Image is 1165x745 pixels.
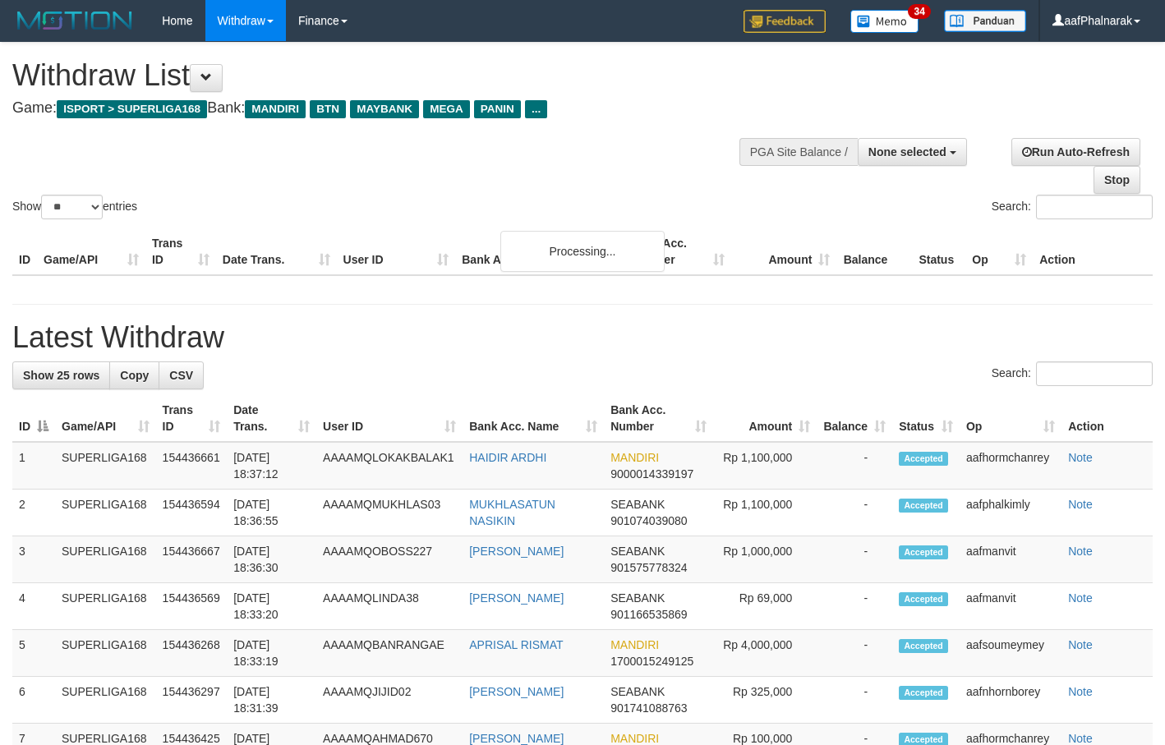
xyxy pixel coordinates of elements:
a: [PERSON_NAME] [469,685,564,698]
img: MOTION_logo.png [12,8,137,33]
td: AAAAMQMUKHLAS03 [316,490,463,536]
td: - [817,630,892,677]
span: MANDIRI [610,638,659,651]
span: Copy 901741088763 to clipboard [610,701,687,715]
td: AAAAMQJIJID02 [316,677,463,724]
span: Show 25 rows [23,369,99,382]
span: Copy 9000014339197 to clipboard [610,467,693,481]
a: Note [1068,451,1093,464]
a: [PERSON_NAME] [469,591,564,605]
td: SUPERLIGA168 [55,583,156,630]
span: SEABANK [610,545,665,558]
h1: Latest Withdraw [12,321,1153,354]
label: Show entries [12,195,137,219]
th: Game/API: activate to sort column ascending [55,395,156,442]
img: panduan.png [944,10,1026,32]
td: AAAAMQBANRANGAE [316,630,463,677]
span: BTN [310,100,346,118]
td: [DATE] 18:33:20 [227,583,316,630]
span: MAYBANK [350,100,419,118]
a: [PERSON_NAME] [469,732,564,745]
th: Op [965,228,1033,275]
a: Note [1068,685,1093,698]
select: Showentries [41,195,103,219]
span: Copy [120,369,149,382]
span: MANDIRI [610,451,659,464]
td: 154436297 [156,677,228,724]
td: [DATE] 18:33:19 [227,630,316,677]
th: Bank Acc. Name [455,228,624,275]
a: MUKHLASATUN NASIKIN [469,498,555,527]
td: Rp 1,100,000 [713,442,817,490]
span: Accepted [899,545,948,559]
span: 34 [908,4,930,19]
th: ID: activate to sort column descending [12,395,55,442]
th: Amount: activate to sort column ascending [713,395,817,442]
td: - [817,583,892,630]
a: APRISAL RISMAT [469,638,563,651]
td: aafsoumeymey [960,630,1061,677]
td: [DATE] 18:36:55 [227,490,316,536]
a: Note [1068,732,1093,745]
td: [DATE] 18:36:30 [227,536,316,583]
td: aafmanvit [960,583,1061,630]
a: Note [1068,498,1093,511]
input: Search: [1036,361,1153,386]
span: Copy 901074039080 to clipboard [610,514,687,527]
td: AAAAMQLINDA38 [316,583,463,630]
span: CSV [169,369,193,382]
th: Op: activate to sort column ascending [960,395,1061,442]
span: Accepted [899,499,948,513]
td: - [817,536,892,583]
a: Note [1068,638,1093,651]
div: Processing... [500,231,665,272]
th: Balance: activate to sort column ascending [817,395,892,442]
th: Trans ID: activate to sort column ascending [156,395,228,442]
img: Feedback.jpg [744,10,826,33]
th: Action [1033,228,1153,275]
span: Copy 1700015249125 to clipboard [610,655,693,668]
td: AAAAMQLOKAKBALAK1 [316,442,463,490]
th: Game/API [37,228,145,275]
th: ID [12,228,37,275]
td: Rp 4,000,000 [713,630,817,677]
td: 154436569 [156,583,228,630]
span: MEGA [423,100,470,118]
span: MANDIRI [245,100,306,118]
td: - [817,490,892,536]
th: Bank Acc. Name: activate to sort column ascending [463,395,604,442]
td: aafnhornborey [960,677,1061,724]
a: CSV [159,361,204,389]
td: aafmanvit [960,536,1061,583]
img: Button%20Memo.svg [850,10,919,33]
span: PANIN [474,100,521,118]
button: None selected [858,138,967,166]
td: SUPERLIGA168 [55,630,156,677]
td: 3 [12,536,55,583]
a: Note [1068,545,1093,558]
span: Copy 901575778324 to clipboard [610,561,687,574]
label: Search: [992,195,1153,219]
th: Status [912,228,965,275]
span: Accepted [899,592,948,606]
span: Accepted [899,452,948,466]
span: Copy 901166535869 to clipboard [610,608,687,621]
td: SUPERLIGA168 [55,536,156,583]
a: Run Auto-Refresh [1011,138,1140,166]
a: HAIDIR ARDHI [469,451,546,464]
td: 154436667 [156,536,228,583]
td: 154436594 [156,490,228,536]
span: ... [525,100,547,118]
span: SEABANK [610,591,665,605]
th: User ID: activate to sort column ascending [316,395,463,442]
th: Amount [731,228,837,275]
td: 5 [12,630,55,677]
td: aafphalkimly [960,490,1061,536]
th: Date Trans. [216,228,337,275]
span: SEABANK [610,498,665,511]
span: None selected [868,145,946,159]
td: SUPERLIGA168 [55,442,156,490]
th: Date Trans.: activate to sort column ascending [227,395,316,442]
input: Search: [1036,195,1153,219]
td: 1 [12,442,55,490]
